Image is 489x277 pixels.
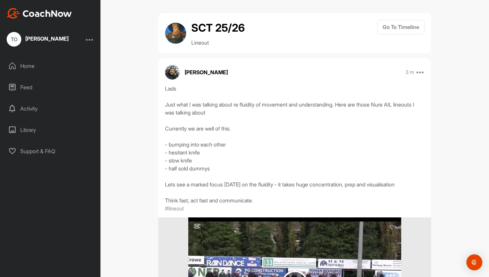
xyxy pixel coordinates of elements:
[4,143,97,159] div: Support & FAQ
[185,68,228,76] p: [PERSON_NAME]
[4,122,97,138] div: Library
[165,85,424,204] div: Lads Just what I was talking about re fluidity of movement and understanding. Here are those Nure...
[191,20,245,36] h2: SCT 25/26
[7,32,21,47] div: TO
[165,65,180,80] img: avatar
[466,254,482,270] div: Open Intercom Messenger
[7,8,72,19] img: CoachNow
[165,204,184,212] p: #lineout
[191,39,245,47] p: Lineout
[4,100,97,117] div: Activity
[165,23,186,44] img: avatar
[377,20,424,47] a: Go To Timeline
[406,69,414,76] p: 3 m
[4,58,97,74] div: Home
[4,79,97,96] div: Feed
[377,20,424,34] button: Go To Timeline
[25,36,69,41] div: [PERSON_NAME]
